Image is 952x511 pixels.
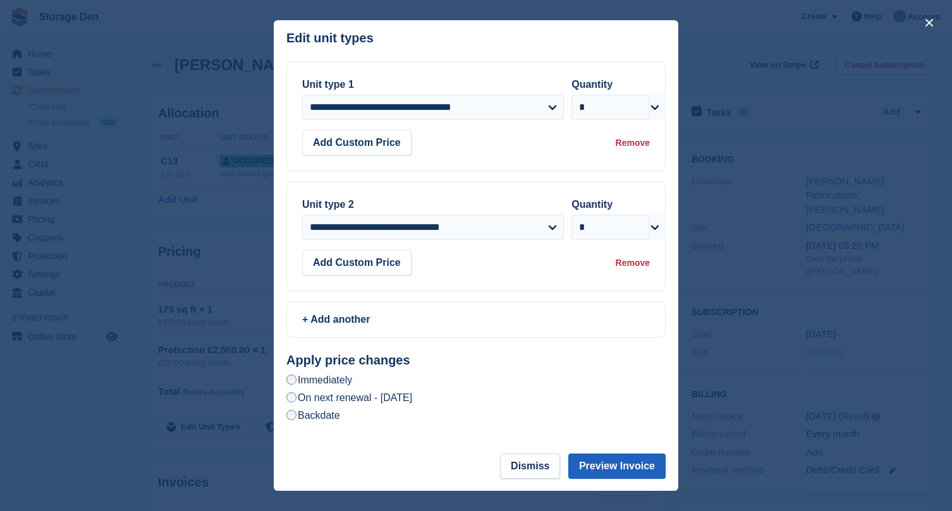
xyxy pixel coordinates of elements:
div: Remove [616,136,650,150]
button: Add Custom Price [302,130,412,155]
div: Remove [616,256,650,270]
button: Add Custom Price [302,250,412,275]
button: Preview Invoice [568,454,666,479]
label: Unit type 2 [302,199,354,210]
input: On next renewal - [DATE] [286,392,296,402]
input: Backdate [286,410,296,420]
a: + Add another [286,301,666,338]
label: Backdate [286,409,340,422]
button: close [919,13,939,33]
p: Edit unit types [286,31,374,45]
label: Unit type 1 [302,79,354,90]
label: Quantity [571,79,613,90]
button: Dismiss [500,454,560,479]
input: Immediately [286,375,296,385]
strong: Apply price changes [286,353,410,367]
label: Quantity [571,199,613,210]
label: Immediately [286,373,352,387]
div: + Add another [302,312,650,327]
label: On next renewal - [DATE] [286,391,412,404]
